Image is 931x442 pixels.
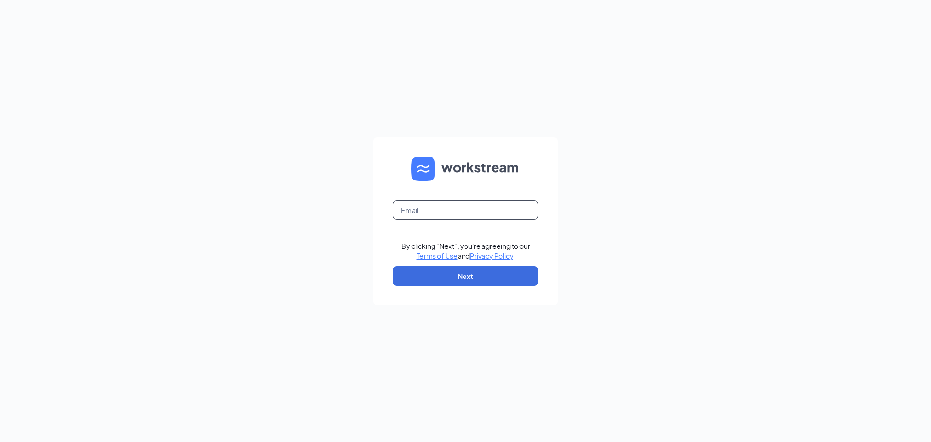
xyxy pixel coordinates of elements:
[393,200,538,220] input: Email
[393,266,538,286] button: Next
[411,157,520,181] img: WS logo and Workstream text
[401,241,530,261] div: By clicking "Next", you're agreeing to our and .
[470,251,513,260] a: Privacy Policy
[417,251,458,260] a: Terms of Use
